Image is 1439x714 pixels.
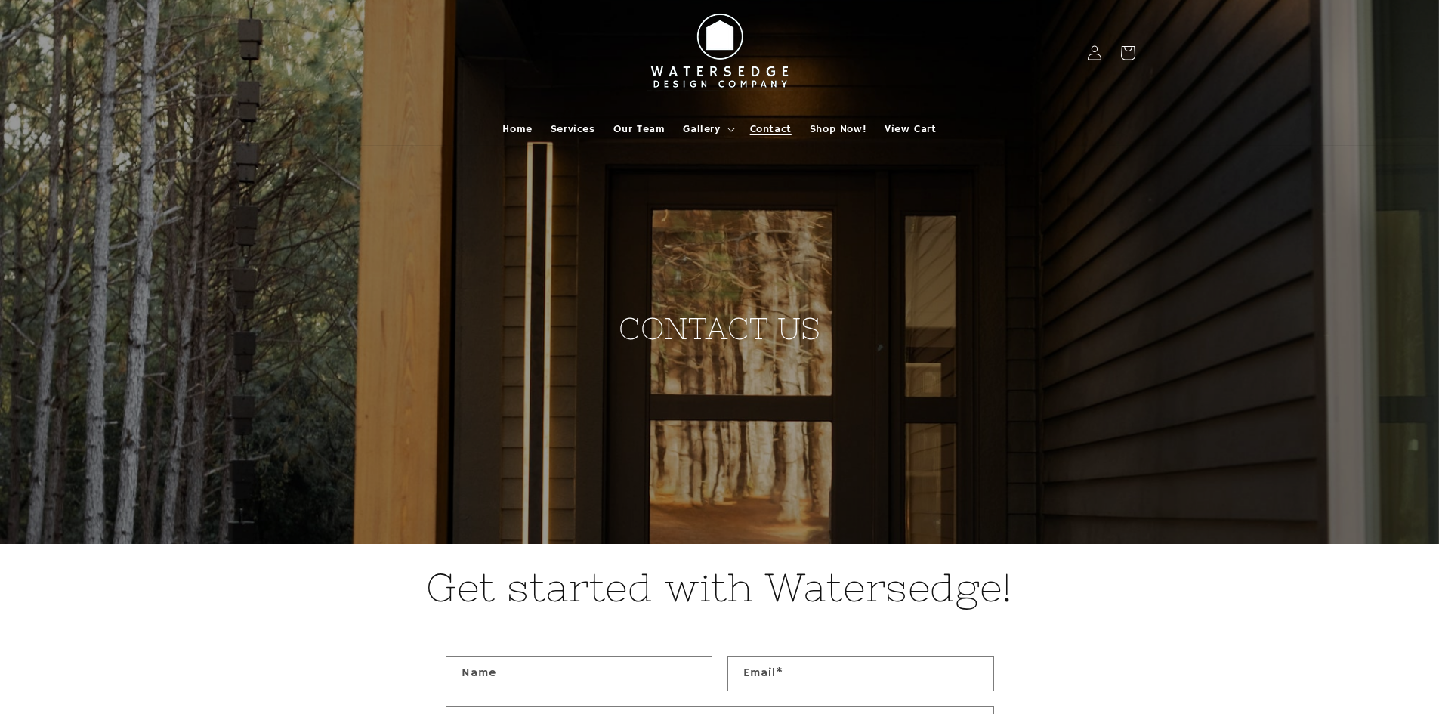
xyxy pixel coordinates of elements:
span: Services [551,122,595,136]
span: Our Team [613,122,665,136]
span: View Cart [885,122,936,136]
a: Shop Now! [801,113,875,145]
span: Shop Now! [810,122,866,136]
span: Gallery [683,122,720,136]
span: Contact [750,122,792,136]
a: View Cart [875,113,945,145]
a: Home [493,113,541,145]
a: Contact [741,113,801,145]
h2: CONTACT US [576,196,863,348]
a: Our Team [604,113,675,145]
img: Watersedge Design Co [637,6,803,100]
summary: Gallery [674,113,740,145]
h2: Get started with Watersedge! [304,562,1135,614]
span: Home [502,122,532,136]
a: Services [542,113,604,145]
